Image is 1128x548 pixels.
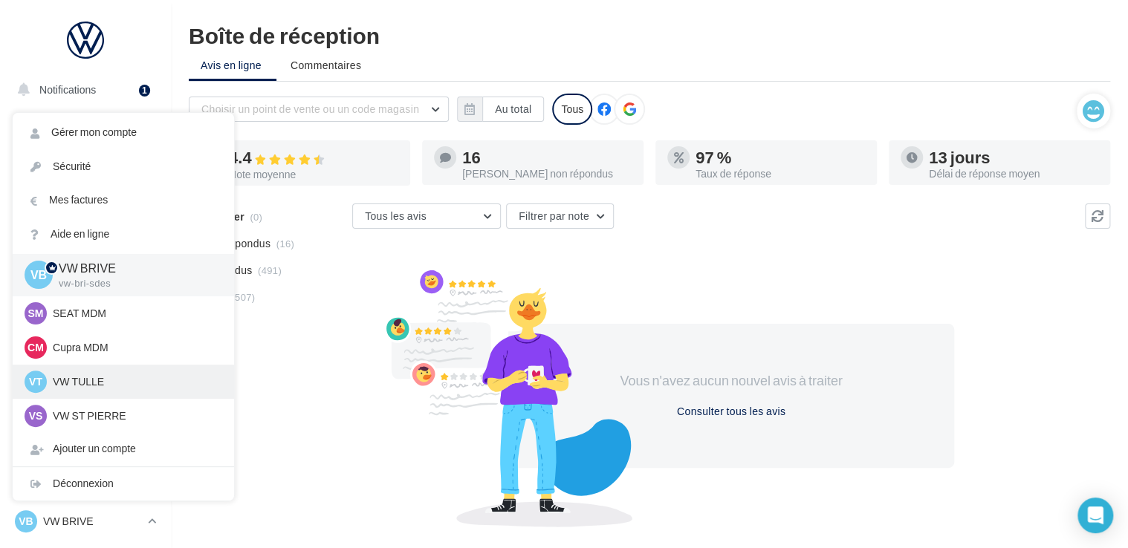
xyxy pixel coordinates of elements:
[53,306,216,321] p: SEAT MDM
[291,59,361,71] span: Commentaires
[929,169,1098,179] div: Délai de réponse moyen
[9,148,162,180] a: Boîte de réception
[201,102,419,115] span: Choisir un point de vente ou un code magasin
[13,116,234,149] a: Gérer mon compte
[929,149,1098,166] div: 13 jours
[1077,498,1113,533] div: Open Intercom Messenger
[12,507,159,535] a: VB VW BRIVE
[27,340,44,355] span: CM
[43,514,142,529] p: VW BRIVE
[59,260,210,277] p: VW BRIVE
[365,209,427,222] span: Tous les avis
[13,218,234,251] a: Aide en ligne
[229,169,398,180] div: Note moyenne
[482,97,544,122] button: Au total
[53,408,216,423] p: VW ST PIERRE
[13,150,234,183] a: Sécurité
[462,169,632,179] div: [PERSON_NAME] non répondus
[53,374,216,389] p: VW TULLE
[457,97,544,122] button: Au total
[13,467,234,500] div: Déconnexion
[552,94,592,125] div: Tous
[9,371,162,414] a: ASSETS PERSONNALISABLES
[352,203,501,229] button: Tous les avis
[9,111,162,143] a: Opérations
[29,374,42,389] span: VT
[19,514,33,529] span: VB
[506,203,614,229] button: Filtrer par note
[603,371,859,391] div: Vous n'avez aucun nouvel avis à traiter
[9,224,162,255] a: Campagnes
[462,149,632,166] div: 16
[30,267,47,284] span: VB
[53,340,216,355] p: Cupra MDM
[9,334,162,365] a: Calendrier
[29,408,43,423] span: VS
[9,186,162,218] a: Visibilité en ligne
[189,24,1110,46] div: Boîte de réception
[671,402,791,420] button: Consulter tous les avis
[231,291,255,303] span: (507)
[9,297,162,328] a: Médiathèque
[9,74,156,105] button: Notifications 1
[13,432,234,466] div: Ajouter un compte
[9,260,162,291] a: Contacts
[139,85,150,97] div: 1
[59,277,210,290] p: vw-bri-sdes
[276,238,294,249] span: (16)
[39,83,96,96] span: Notifications
[696,169,865,179] div: Taux de réponse
[28,306,44,321] span: SM
[229,149,398,166] div: 4.4
[13,183,234,217] a: Mes factures
[189,97,449,122] button: Choisir un point de vente ou un code magasin
[696,149,865,166] div: 97 %
[203,236,270,251] span: Non répondus
[258,264,282,276] span: (491)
